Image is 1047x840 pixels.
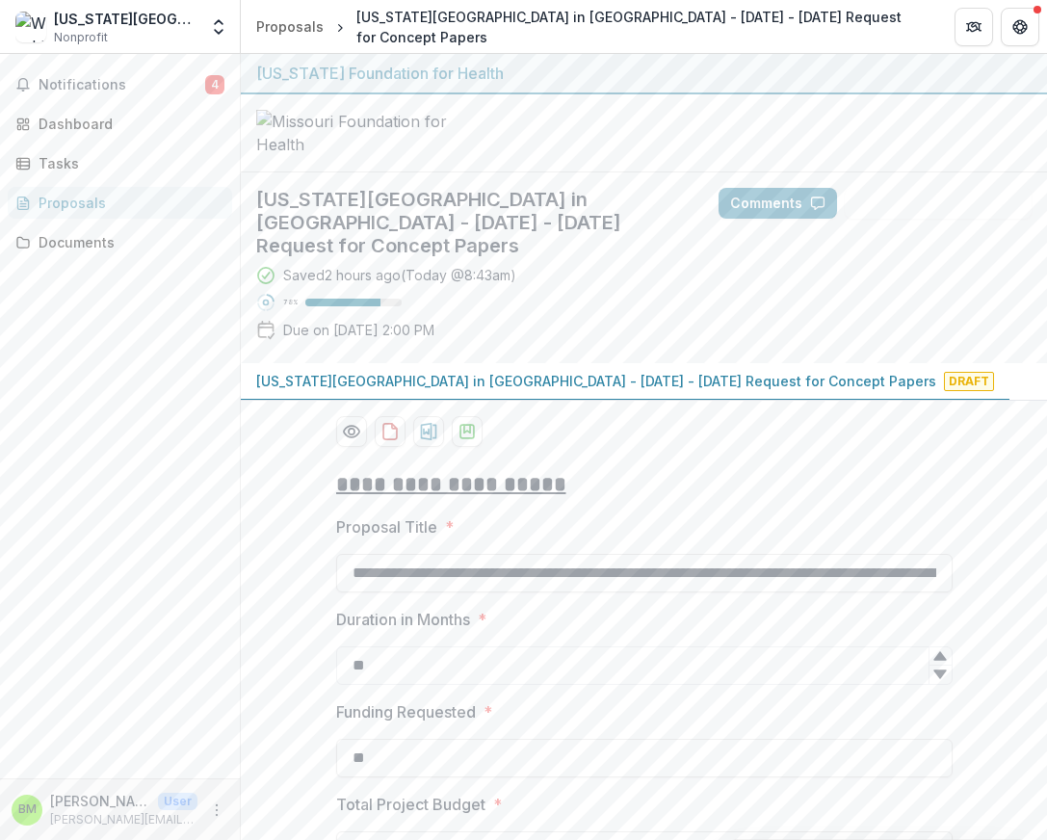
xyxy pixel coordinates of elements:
[336,416,367,447] button: Preview f16d178b-6410-4943-8aa9-190da52f1883-0.pdf
[336,793,485,816] p: Total Project Budget
[256,188,688,257] h2: [US_STATE][GEOGRAPHIC_DATA] in [GEOGRAPHIC_DATA] - [DATE] - [DATE] Request for Concept Papers
[39,232,217,252] div: Documents
[8,69,232,100] button: Notifications4
[39,153,217,173] div: Tasks
[283,296,298,309] p: 78 %
[249,3,931,51] nav: breadcrumb
[8,226,232,258] a: Documents
[256,371,936,391] p: [US_STATE][GEOGRAPHIC_DATA] in [GEOGRAPHIC_DATA] - [DATE] - [DATE] Request for Concept Papers
[50,811,197,828] p: [PERSON_NAME][EMAIL_ADDRESS][DOMAIN_NAME]
[336,700,476,723] p: Funding Requested
[205,8,232,46] button: Open entity switcher
[205,75,224,94] span: 4
[845,188,1032,219] button: Answer Suggestions
[18,803,37,816] div: Bailey Martin-Giacalone
[8,147,232,179] a: Tasks
[158,793,197,810] p: User
[356,7,924,47] div: [US_STATE][GEOGRAPHIC_DATA] in [GEOGRAPHIC_DATA] - [DATE] - [DATE] Request for Concept Papers
[205,799,228,822] button: More
[719,188,837,219] button: Comments
[944,372,994,391] span: Draft
[50,791,150,811] p: [PERSON_NAME]
[413,416,444,447] button: download-proposal
[375,416,406,447] button: download-proposal
[15,12,46,42] img: Washington University in St. Louis
[249,13,331,40] a: Proposals
[256,62,1032,85] div: [US_STATE] Foundation for Health
[39,193,217,213] div: Proposals
[54,9,197,29] div: [US_STATE][GEOGRAPHIC_DATA] in [GEOGRAPHIC_DATA][PERSON_NAME]
[452,416,483,447] button: download-proposal
[256,16,324,37] div: Proposals
[8,187,232,219] a: Proposals
[283,320,434,340] p: Due on [DATE] 2:00 PM
[283,265,516,285] div: Saved 2 hours ago ( Today @ 8:43am )
[39,114,217,134] div: Dashboard
[256,110,449,156] img: Missouri Foundation for Health
[955,8,993,46] button: Partners
[1001,8,1039,46] button: Get Help
[336,608,470,631] p: Duration in Months
[336,515,437,538] p: Proposal Title
[39,77,205,93] span: Notifications
[54,29,108,46] span: Nonprofit
[8,108,232,140] a: Dashboard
